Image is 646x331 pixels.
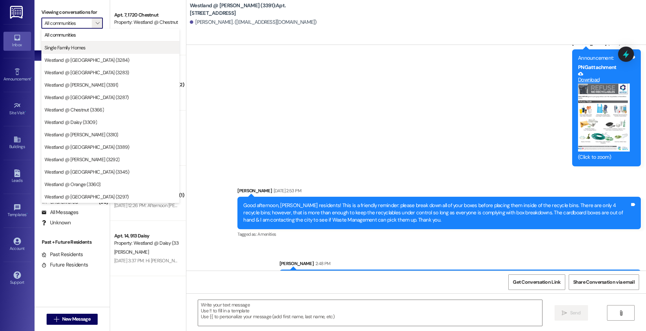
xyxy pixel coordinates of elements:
button: Zoom image [578,84,630,152]
button: Send [555,305,588,321]
i:  [96,20,99,26]
span: Send [570,309,581,317]
span: Share Conversation via email [573,279,635,286]
span: Westland @ [GEOGRAPHIC_DATA] (3297) [45,193,129,200]
div: Tagged as: [237,229,641,239]
span: Westland @ [GEOGRAPHIC_DATA] (3345) [45,168,129,175]
div: Apt. 7, 1720 Chestnut [114,11,178,19]
div: All Messages [41,209,78,216]
span: [PERSON_NAME] [114,28,149,34]
div: Residents [35,186,110,193]
a: Inbox [3,32,31,50]
button: New Message [47,314,98,325]
span: Westland @ [PERSON_NAME] (3292) [45,156,119,163]
div: Unknown [41,219,71,226]
span: • [27,211,28,216]
div: Property: Westland @ Daisy (3309) [114,240,178,247]
a: Leads [3,167,31,186]
span: Westland @ [GEOGRAPHIC_DATA] (3287) [45,94,129,101]
a: Templates • [3,202,31,220]
div: [DATE] 3:37 PM: Hi [PERSON_NAME] can you give me a call. I put in a mantiance request and I got a... [114,257,533,264]
i:  [562,310,567,316]
div: [PERSON_NAME] [237,187,641,197]
div: [PERSON_NAME] [280,260,641,270]
div: [PERSON_NAME] [572,40,641,49]
a: Account [3,235,31,254]
input: All communities [45,18,92,29]
span: Amenities [257,231,276,237]
a: Download [578,71,630,83]
div: Past Residents [41,251,83,258]
span: All communities [45,31,76,38]
label: Viewing conversations for [41,7,103,18]
div: Good afternoon, [PERSON_NAME] residents! This is a friendly reminder: please break down all of yo... [243,202,630,224]
a: Support [3,269,31,288]
i:  [618,310,624,316]
span: Single Family Homes [45,44,86,51]
b: PNG attachment [578,64,616,71]
div: Apt. 14, 913 Daisy [114,232,178,240]
span: Westland @ [GEOGRAPHIC_DATA] (3389) [45,144,129,150]
span: Westland @ [GEOGRAPHIC_DATA] (3283) [45,69,129,76]
div: Future Residents [41,261,88,269]
span: Westland @ Orange (3360) [45,181,100,188]
button: Get Conversation Link [508,274,565,290]
span: Westland @ [PERSON_NAME] (3310) [45,131,118,138]
span: New Message [62,315,90,323]
a: Site Visit • [3,100,31,118]
div: Prospects [35,133,110,140]
span: Westland @ [GEOGRAPHIC_DATA] (3284) [45,57,129,64]
div: 2:48 PM [314,260,330,267]
span: [PERSON_NAME] [114,249,149,255]
span: • [25,109,26,114]
div: Past + Future Residents [35,238,110,246]
div: [DATE] 12:26 PM: Afternoon [PERSON_NAME], Was Wondering if the laundry room will be open [DATE]. ... [114,202,488,208]
b: Westland @ [PERSON_NAME] (3391): Apt. [STREET_ADDRESS] [190,2,328,17]
div: Property: Westland @ Chestnut (3366) [114,19,178,26]
button: Share Conversation via email [569,274,639,290]
span: Westland @ [PERSON_NAME] (3391) [45,81,118,88]
span: • [31,76,32,80]
span: Westland @ Chestnut (3366) [45,106,104,113]
div: [DATE] 2:53 PM [272,187,301,194]
div: Announcement: [578,55,630,62]
a: Buildings [3,134,31,152]
img: ResiDesk Logo [10,6,24,19]
span: Westland @ Daisy (3309) [45,119,97,126]
span: Get Conversation Link [513,279,560,286]
i:  [54,317,59,322]
div: (Click to zoom) [578,154,630,161]
div: Prospects + Residents [35,39,110,46]
div: [PERSON_NAME]. ([EMAIL_ADDRESS][DOMAIN_NAME]) [190,19,317,26]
